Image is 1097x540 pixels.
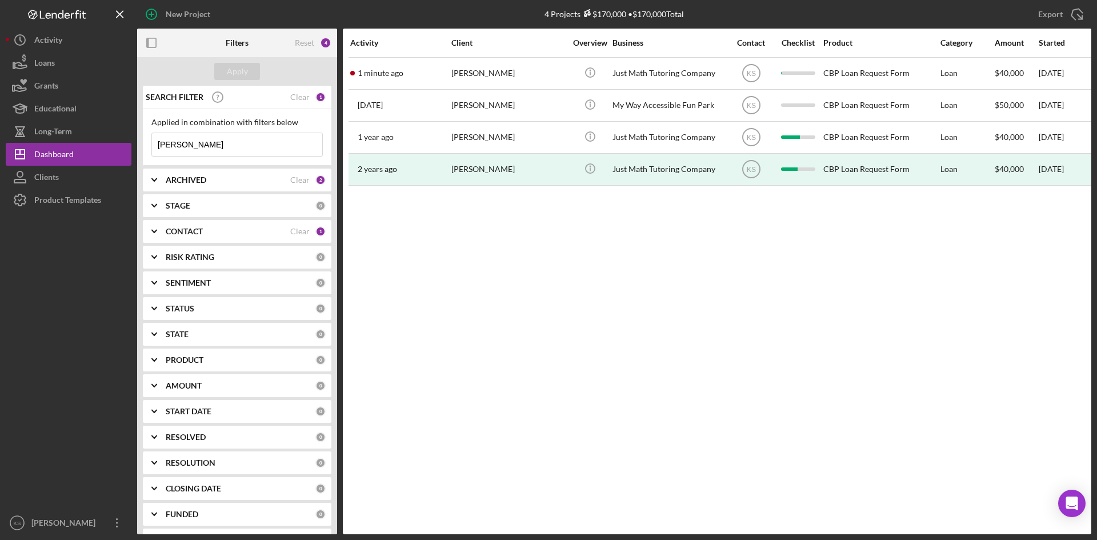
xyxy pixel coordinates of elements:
div: Activity [350,38,450,47]
div: Loan [940,90,994,121]
div: Clients [34,166,59,191]
div: Business [612,38,727,47]
div: Amount [995,38,1038,47]
div: CBP Loan Request Form [823,122,938,153]
div: Client [451,38,566,47]
div: Clear [290,93,310,102]
div: Loans [34,51,55,77]
div: 0 [315,406,326,417]
div: Loan [940,58,994,89]
div: 0 [315,483,326,494]
div: 0 [315,303,326,314]
b: Filters [226,38,249,47]
div: Reset [295,38,314,47]
button: Apply [214,63,260,80]
div: [DATE] [1039,122,1090,153]
div: [PERSON_NAME] [451,122,566,153]
button: Educational [6,97,131,120]
div: [PERSON_NAME] [451,58,566,89]
text: KS [746,70,755,78]
div: Export [1038,3,1063,26]
div: CBP Loan Request Form [823,58,938,89]
b: RESOLVED [166,433,206,442]
button: KS[PERSON_NAME] [6,511,131,534]
div: Educational [34,97,77,123]
div: [PERSON_NAME] [451,154,566,185]
div: Started [1039,38,1090,47]
div: Apply [227,63,248,80]
div: CBP Loan Request Form [823,154,938,185]
b: FUNDED [166,510,198,519]
div: 2 [315,175,326,185]
button: Product Templates [6,189,131,211]
b: CLOSING DATE [166,484,221,493]
button: Dashboard [6,143,131,166]
span: $40,000 [995,132,1024,142]
div: 0 [315,252,326,262]
button: Clients [6,166,131,189]
button: Activity [6,29,131,51]
div: Activity [34,29,62,54]
div: 0 [315,509,326,519]
text: KS [746,102,755,110]
b: RESOLUTION [166,458,215,467]
div: 1 [315,226,326,237]
div: 0 [315,381,326,391]
div: 0 [315,329,326,339]
div: 0 [315,355,326,365]
div: 0 [315,458,326,468]
span: $50,000 [995,100,1024,110]
b: AMOUNT [166,381,202,390]
div: Open Intercom Messenger [1058,490,1086,517]
div: $170,000 [580,9,626,19]
div: Applied in combination with filters below [151,118,323,127]
div: Checklist [774,38,822,47]
div: [PERSON_NAME] [451,90,566,121]
text: KS [746,166,755,174]
div: Overview [568,38,611,47]
b: ARCHIVED [166,175,206,185]
b: STATE [166,330,189,339]
div: [DATE] [1039,90,1090,121]
time: 2023-09-28 03:52 [358,165,397,174]
div: Just Math Tutoring Company [612,122,727,153]
div: 0 [315,432,326,442]
button: Loans [6,51,131,74]
div: Product [823,38,938,47]
div: Just Math Tutoring Company [612,154,727,185]
div: Loan [940,154,994,185]
span: $40,000 [995,68,1024,78]
div: CBP Loan Request Form [823,90,938,121]
div: Dashboard [34,143,74,169]
div: Category [940,38,994,47]
div: Loan [940,122,994,153]
div: [DATE] [1039,154,1090,185]
div: 1 [315,92,326,102]
div: My Way Accessible Fun Park [612,90,727,121]
b: CONTACT [166,227,203,236]
div: $40,000 [995,154,1038,185]
b: START DATE [166,407,211,416]
div: [DATE] [1039,58,1090,89]
b: STATUS [166,304,194,313]
b: STAGE [166,201,190,210]
a: Long-Term [6,120,131,143]
div: 0 [315,201,326,211]
div: New Project [166,3,210,26]
div: 0 [315,278,326,288]
div: Long-Term [34,120,72,146]
div: Grants [34,74,58,100]
button: Grants [6,74,131,97]
text: KS [746,134,755,142]
b: PRODUCT [166,355,203,365]
div: Product Templates [34,189,101,214]
div: [PERSON_NAME] [29,511,103,537]
div: 4 [320,37,331,49]
b: RISK RATING [166,253,214,262]
div: Clear [290,227,310,236]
